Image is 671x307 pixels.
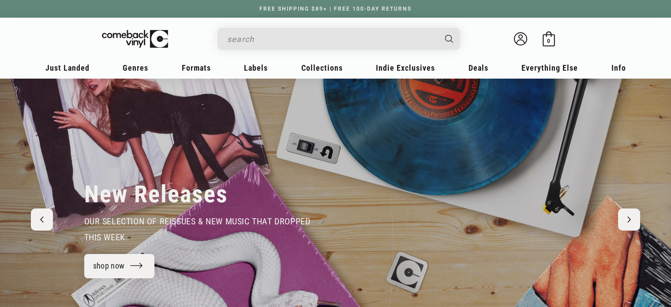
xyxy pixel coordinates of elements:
div: Search [217,28,460,50]
span: 0 [547,38,550,44]
span: our selection of reissues & new music that dropped this week. [84,216,311,243]
a: FREE SHIPPING $89+ | FREE 100-DAY RETURNS [251,6,420,12]
span: Indie Exclusives [376,63,435,72]
span: Deals [469,63,488,72]
span: Just Landed [45,63,90,72]
span: Formats [182,63,211,72]
input: search [227,30,436,48]
span: Genres [123,63,148,72]
button: Search [437,28,461,50]
button: Next slide [618,208,640,231]
button: Previous slide [31,208,53,231]
span: Labels [244,63,268,72]
span: Collections [301,63,343,72]
a: shop now [84,254,155,278]
span: Info [611,63,626,72]
span: Everything Else [521,63,578,72]
h2: New Releases [84,180,228,209]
